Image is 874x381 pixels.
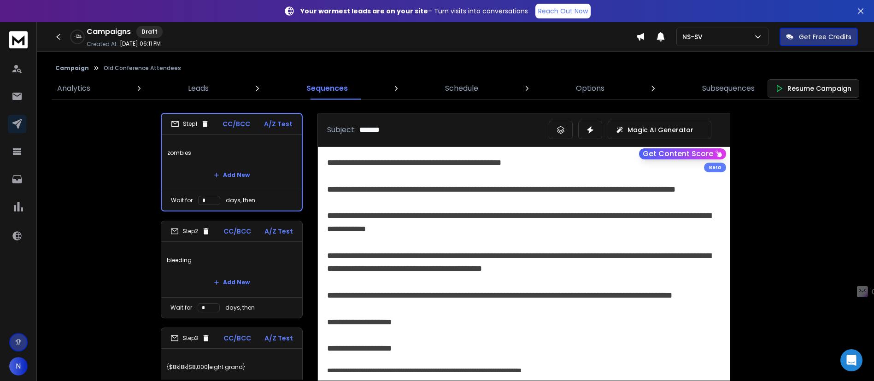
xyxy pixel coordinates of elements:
[167,140,296,166] p: zombies
[223,334,251,343] p: CC/BCC
[768,79,859,98] button: Resume Campaign
[570,77,610,100] a: Options
[87,41,118,48] p: Created At:
[300,6,428,16] strong: Your warmest leads are on your site
[639,148,726,159] button: Get Content Score
[225,304,255,311] p: days, then
[223,227,251,236] p: CC/BCC
[440,77,484,100] a: Schedule
[104,64,181,72] p: Old Conference Attendees
[170,227,210,235] div: Step 2
[780,28,858,46] button: Get Free Credits
[300,6,528,16] p: – Turn visits into conversations
[702,83,755,94] p: Subsequences
[682,32,706,41] p: NS-SV
[535,4,591,18] a: Reach Out Now
[608,121,711,139] button: Magic AI Generator
[206,166,257,184] button: Add New
[628,125,693,135] p: Magic AI Generator
[9,357,28,375] button: N
[538,6,588,16] p: Reach Out Now
[327,124,356,135] p: Subject:
[87,26,131,37] h1: Campaigns
[136,26,163,38] div: Draft
[167,354,297,380] p: {$8k|8k|$8,000|eight grand}
[167,247,297,273] p: bleeding
[226,197,255,204] p: days, then
[74,34,82,40] p: -12 %
[9,31,28,48] img: logo
[445,83,478,94] p: Schedule
[264,227,293,236] p: A/Z Test
[170,334,210,342] div: Step 3
[264,334,293,343] p: A/Z Test
[704,163,726,172] div: Beta
[206,273,257,292] button: Add New
[171,120,209,128] div: Step 1
[57,83,90,94] p: Analytics
[161,113,303,211] li: Step1CC/BCCA/Z TestzombiesAdd NewWait fordays, then
[306,83,348,94] p: Sequences
[301,77,353,100] a: Sequences
[188,83,209,94] p: Leads
[264,119,293,129] p: A/Z Test
[161,221,303,318] li: Step2CC/BCCA/Z TestbleedingAdd NewWait fordays, then
[52,77,96,100] a: Analytics
[576,83,604,94] p: Options
[55,64,89,72] button: Campaign
[120,40,161,47] p: [DATE] 06:11 PM
[170,304,192,311] p: Wait for
[171,197,193,204] p: Wait for
[697,77,760,100] a: Subsequences
[799,32,851,41] p: Get Free Credits
[182,77,214,100] a: Leads
[840,349,862,371] div: Open Intercom Messenger
[223,119,250,129] p: CC/BCC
